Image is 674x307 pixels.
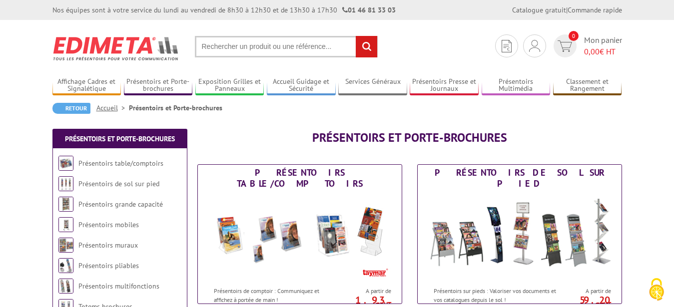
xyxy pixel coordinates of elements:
[482,77,551,94] a: Présentoirs Multimédia
[52,77,121,94] a: Affichage Cadres et Signalétique
[502,40,512,52] img: devis rapide
[512,5,622,15] div: |
[52,5,396,15] div: Nos équipes sont à votre service du lundi au vendredi de 8h30 à 12h30 et de 13h30 à 17h30
[267,77,336,94] a: Accueil Guidage et Sécurité
[195,77,264,94] a: Exposition Grilles et Panneaux
[639,273,674,307] button: Cookies (fenêtre modale)
[78,179,159,188] a: Présentoirs de sol sur pied
[207,192,392,282] img: Présentoirs table/comptoirs
[434,287,558,304] p: Présentoirs sur pieds : Valoriser vos documents et vos catalogues depuis le sol !
[338,77,407,94] a: Services Généraux
[65,134,175,143] a: Présentoirs et Porte-brochures
[96,103,129,112] a: Accueil
[644,277,669,302] img: Cookies (fenêtre modale)
[356,36,377,57] input: rechercher
[420,167,619,189] div: Présentoirs de sol sur pied
[417,164,622,304] a: Présentoirs de sol sur pied Présentoirs de sol sur pied Présentoirs sur pieds : Valoriser vos doc...
[78,220,139,229] a: Présentoirs mobiles
[78,159,163,168] a: Présentoirs table/comptoirs
[584,46,600,56] span: 0,00
[129,103,222,113] li: Présentoirs et Porte-brochures
[410,77,479,94] a: Présentoirs Presse et Journaux
[195,36,378,57] input: Rechercher un produit ou une référence...
[52,103,90,114] a: Retour
[529,40,540,52] img: devis rapide
[342,5,396,14] strong: 01 46 81 33 03
[512,5,566,14] a: Catalogue gratuit
[214,287,338,304] p: Présentoirs de comptoir : Communiquez et affichez à portée de main !
[340,287,391,295] span: A partir de
[551,34,622,57] a: devis rapide 0 Mon panier 0,00€ HT
[553,77,622,94] a: Classement et Rangement
[200,167,399,189] div: Présentoirs table/comptoirs
[558,40,572,52] img: devis rapide
[58,176,73,191] img: Présentoirs de sol sur pied
[58,217,73,232] img: Présentoirs mobiles
[58,197,73,212] img: Présentoirs grande capacité
[124,77,193,94] a: Présentoirs et Porte-brochures
[197,164,402,304] a: Présentoirs table/comptoirs Présentoirs table/comptoirs Présentoirs de comptoir : Communiquez et ...
[427,192,612,282] img: Présentoirs de sol sur pied
[569,31,579,41] span: 0
[78,200,163,209] a: Présentoirs grande capacité
[584,34,622,57] span: Mon panier
[197,131,622,144] h1: Présentoirs et Porte-brochures
[560,287,611,295] span: A partir de
[584,46,622,57] span: € HT
[568,5,622,14] a: Commande rapide
[58,156,73,171] img: Présentoirs table/comptoirs
[52,30,180,67] img: Edimeta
